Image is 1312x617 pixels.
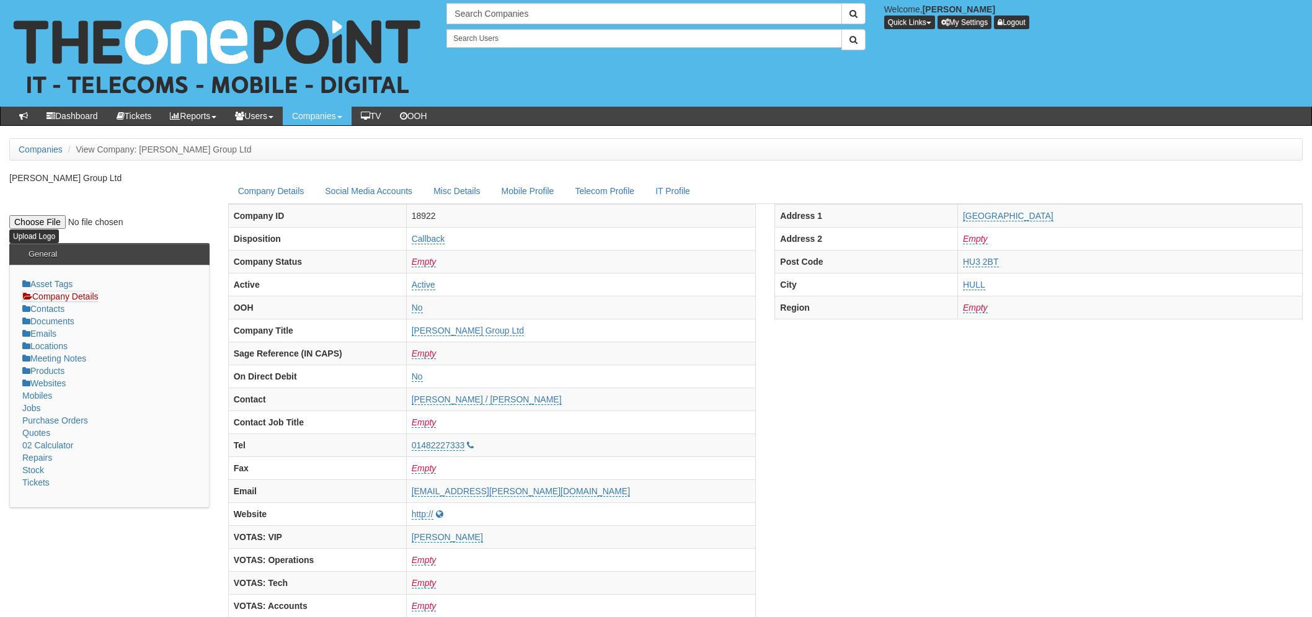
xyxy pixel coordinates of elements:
[412,303,423,313] a: No
[352,107,391,125] a: TV
[228,480,406,503] th: Email
[963,234,988,244] a: Empty
[9,172,210,184] p: [PERSON_NAME] Group Ltd
[22,477,50,487] a: Tickets
[412,555,437,566] a: Empty
[412,440,465,451] a: 01482227333
[315,178,422,204] a: Social Media Accounts
[107,107,161,125] a: Tickets
[412,463,437,474] a: Empty
[228,411,406,434] th: Contact Job Title
[228,251,406,273] th: Company Status
[884,16,935,29] button: Quick Links
[22,341,68,351] a: Locations
[22,304,64,314] a: Contacts
[161,107,226,125] a: Reports
[22,279,73,289] a: Asset Tags
[22,366,64,376] a: Products
[963,211,1053,221] a: [GEOGRAPHIC_DATA]
[228,342,406,365] th: Sage Reference (IN CAPS)
[412,257,437,267] a: Empty
[283,107,352,125] a: Companies
[963,303,988,313] a: Empty
[228,296,406,319] th: OOH
[22,378,66,388] a: Websites
[446,29,841,48] input: Search Users
[775,273,958,296] th: City
[22,428,50,438] a: Quotes
[228,503,406,526] th: Website
[22,403,41,413] a: Jobs
[22,329,56,339] a: Emails
[775,296,958,319] th: Region
[9,229,59,243] input: Upload Logo
[228,228,406,251] th: Disposition
[875,3,1312,29] div: Welcome,
[412,578,437,588] a: Empty
[22,391,52,401] a: Mobiles
[775,251,958,273] th: Post Code
[228,434,406,457] th: Tel
[228,319,406,342] th: Company Title
[37,107,107,125] a: Dashboard
[228,572,406,595] th: VOTAS: Tech
[412,326,524,336] a: [PERSON_NAME] Group Ltd
[565,178,644,204] a: Telecom Profile
[645,178,700,204] a: IT Profile
[412,348,437,359] a: Empty
[423,178,490,204] a: Misc Details
[228,178,314,204] a: Company Details
[412,417,437,428] a: Empty
[22,244,63,265] h3: General
[228,388,406,411] th: Contact
[228,526,406,549] th: VOTAS: VIP
[963,257,999,267] a: HU3 2BT
[446,3,841,24] input: Search Companies
[406,205,756,228] td: 18922
[775,228,958,251] th: Address 2
[412,394,562,405] a: [PERSON_NAME] / [PERSON_NAME]
[775,205,958,228] th: Address 1
[65,143,252,156] li: View Company: [PERSON_NAME] Group Ltd
[228,205,406,228] th: Company ID
[412,371,423,382] a: No
[22,465,44,475] a: Stock
[937,16,992,29] a: My Settings
[228,273,406,296] th: Active
[412,234,445,244] a: Callback
[22,291,99,302] a: Company Details
[412,532,483,543] a: [PERSON_NAME]
[923,4,995,14] b: [PERSON_NAME]
[412,509,433,520] a: http://
[22,440,74,450] a: 02 Calculator
[391,107,437,125] a: OOH
[22,415,88,425] a: Purchase Orders
[228,549,406,572] th: VOTAS: Operations
[22,453,52,463] a: Repairs
[228,457,406,480] th: Fax
[412,280,435,290] a: Active
[228,365,406,388] th: On Direct Debit
[226,107,283,125] a: Users
[19,144,63,154] a: Companies
[412,601,437,611] a: Empty
[492,178,564,204] a: Mobile Profile
[994,16,1029,29] a: Logout
[22,353,86,363] a: Meeting Notes
[22,316,74,326] a: Documents
[963,280,985,290] a: HULL
[412,486,630,497] a: [EMAIL_ADDRESS][PERSON_NAME][DOMAIN_NAME]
